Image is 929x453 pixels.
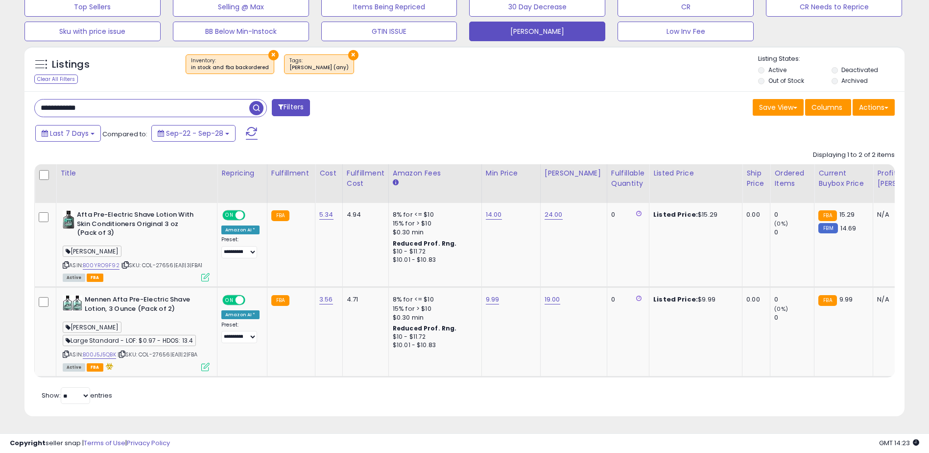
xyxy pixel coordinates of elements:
div: 15% for > $10 [393,219,474,228]
button: Sep-22 - Sep-28 [151,125,236,142]
span: | SKU: COL-27656|EA|1|3|FBA1 [121,261,203,269]
span: [PERSON_NAME] [63,246,121,257]
b: Mennen Afta Pre-Electric Shave Lotion, 3 Ounce (Pack of 2) [85,295,204,316]
div: Title [60,168,213,178]
label: Out of Stock [768,76,804,85]
small: FBM [818,223,837,233]
b: Afta Pre-Electric Shave Lotion With Skin Conditioners Original 3 oz (Pack of 3) [77,210,196,240]
div: Preset: [221,322,260,344]
div: Fulfillable Quantity [611,168,645,189]
button: × [348,50,358,60]
div: $9.99 [653,295,735,304]
div: 0 [611,210,642,219]
div: ASIN: [63,295,210,370]
span: OFF [244,296,260,304]
span: FBA [87,274,103,282]
h5: Listings [52,58,90,72]
b: Reduced Prof. Rng. [393,239,457,248]
label: Deactivated [841,66,878,74]
button: Sku with price issue [24,22,161,41]
span: Columns [811,102,842,112]
small: FBA [818,295,836,306]
img: 516ec8dbaxL._SL40_.jpg [63,295,82,311]
span: 2025-10-6 14:23 GMT [879,438,919,448]
button: BB Below Min-Instock [173,22,309,41]
span: Tags : [289,57,349,72]
div: $0.30 min [393,313,474,322]
div: Current Buybox Price [818,168,869,189]
button: [PERSON_NAME] [469,22,605,41]
span: OFF [244,211,260,220]
div: 15% for > $10 [393,304,474,313]
a: B00J5J5QBK [83,351,116,359]
div: Amazon AI * [221,226,260,234]
strong: Copyright [10,438,46,448]
div: 0 [774,313,814,322]
a: Privacy Policy [127,438,170,448]
div: $0.30 min [393,228,474,237]
div: Repricing [221,168,263,178]
div: Preset: [221,236,260,258]
span: Sep-22 - Sep-28 [166,128,223,138]
i: hazardous material [103,363,114,370]
div: $10 - $11.72 [393,248,474,256]
button: GTIN ISSUE [321,22,457,41]
a: Terms of Use [84,438,125,448]
span: Last 7 Days [50,128,89,138]
div: Displaying 1 to 2 of 2 items [813,151,895,160]
span: Inventory : [191,57,269,72]
div: Ship Price [746,168,766,189]
div: Listed Price [653,168,738,178]
div: 8% for <= $10 [393,295,474,304]
small: (0%) [774,220,788,227]
div: Cost [319,168,338,178]
div: 0.00 [746,295,762,304]
span: All listings currently available for purchase on Amazon [63,274,85,282]
span: [PERSON_NAME] [63,322,121,333]
div: 4.71 [347,295,381,304]
div: Amazon AI * [221,310,260,319]
div: Fulfillment Cost [347,168,384,189]
small: Amazon Fees. [393,178,399,187]
span: Compared to: [102,129,147,139]
span: FBA [87,363,103,372]
div: Ordered Items [774,168,810,189]
a: 14.00 [486,210,502,220]
span: 15.29 [839,210,855,219]
a: 5.34 [319,210,333,220]
a: 24.00 [545,210,563,220]
div: 8% for <= $10 [393,210,474,219]
label: Archived [841,76,868,85]
div: 0 [774,228,814,237]
small: FBA [271,295,289,306]
small: (0%) [774,305,788,313]
b: Reduced Prof. Rng. [393,324,457,332]
button: Actions [853,99,895,116]
div: 4.94 [347,210,381,219]
span: 9.99 [839,295,853,304]
a: 3.56 [319,295,333,304]
b: Listed Price: [653,210,698,219]
div: seller snap | | [10,439,170,448]
small: FBA [818,210,836,221]
button: Save View [753,99,804,116]
a: 9.99 [486,295,500,304]
div: $15.29 [653,210,735,219]
small: FBA [271,210,289,221]
button: Low Inv Fee [618,22,754,41]
div: $10 - $11.72 [393,333,474,341]
div: Amazon Fees [393,168,477,178]
button: Last 7 Days [35,125,101,142]
p: Listing States: [758,54,905,64]
a: B00YRO9F92 [83,261,119,270]
div: [PERSON_NAME] [545,168,603,178]
div: $10.01 - $10.83 [393,256,474,264]
span: All listings currently available for purchase on Amazon [63,363,85,372]
div: 0.00 [746,210,762,219]
span: ON [223,211,236,220]
div: ASIN: [63,210,210,280]
span: Show: entries [42,391,112,400]
img: 41dMM-vz3uL._SL40_.jpg [63,210,74,230]
div: Clear All Filters [34,75,78,84]
span: ON [223,296,236,304]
